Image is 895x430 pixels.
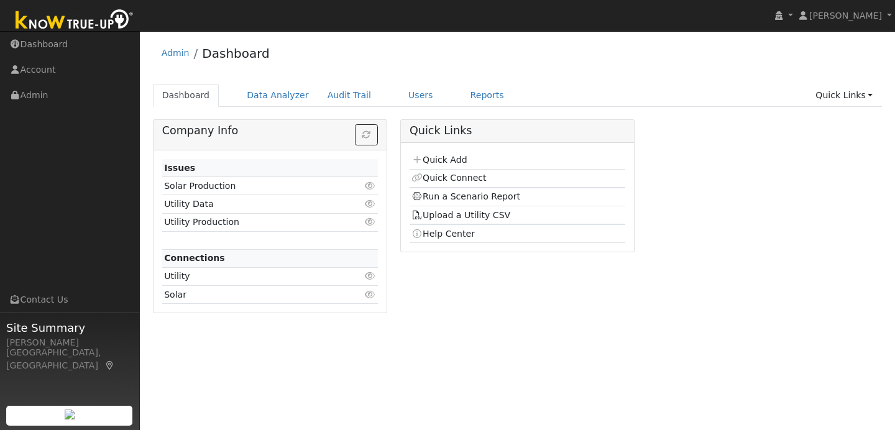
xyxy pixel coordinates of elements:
[65,409,75,419] img: retrieve
[162,286,343,304] td: Solar
[162,124,378,137] h5: Company Info
[806,84,882,107] a: Quick Links
[365,272,376,280] i: Click to view
[104,360,116,370] a: Map
[365,217,376,226] i: Click to view
[461,84,513,107] a: Reports
[410,124,625,137] h5: Quick Links
[6,319,133,336] span: Site Summary
[164,163,195,173] strong: Issues
[153,84,219,107] a: Dashboard
[365,290,376,299] i: Click to view
[9,7,140,35] img: Know True-Up
[202,46,270,61] a: Dashboard
[365,181,376,190] i: Click to view
[411,155,467,165] a: Quick Add
[411,210,510,220] a: Upload a Utility CSV
[237,84,318,107] a: Data Analyzer
[164,253,225,263] strong: Connections
[411,229,475,239] a: Help Center
[399,84,443,107] a: Users
[162,195,343,213] td: Utility Data
[162,213,343,231] td: Utility Production
[162,48,190,58] a: Admin
[365,199,376,208] i: Click to view
[318,84,380,107] a: Audit Trail
[411,173,486,183] a: Quick Connect
[411,191,520,201] a: Run a Scenario Report
[162,267,343,285] td: Utility
[6,336,133,349] div: [PERSON_NAME]
[162,177,343,195] td: Solar Production
[6,346,133,372] div: [GEOGRAPHIC_DATA], [GEOGRAPHIC_DATA]
[809,11,882,21] span: [PERSON_NAME]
